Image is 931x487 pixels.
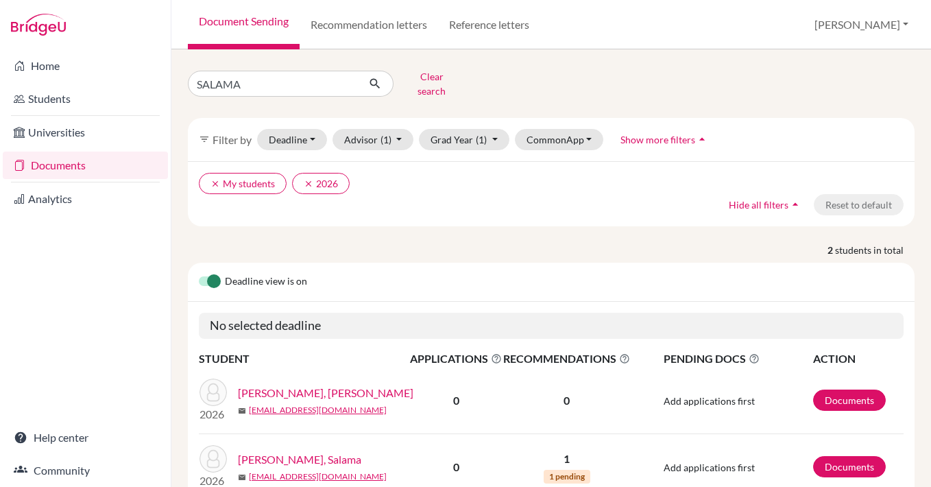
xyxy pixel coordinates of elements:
[814,194,904,215] button: Reset to default
[503,451,630,467] p: 1
[210,179,220,189] i: clear
[3,52,168,80] a: Home
[609,129,721,150] button: Show more filtersarrow_drop_up
[835,243,915,257] span: students in total
[3,119,168,146] a: Universities
[453,460,459,473] b: 0
[503,392,630,409] p: 0
[695,132,709,146] i: arrow_drop_up
[238,473,246,482] span: mail
[410,351,502,367] span: APPLICATIONS
[620,134,695,145] span: Show more filters
[813,456,886,477] a: Documents
[3,152,168,179] a: Documents
[188,71,358,97] input: Find student by name...
[717,194,814,215] button: Hide all filtersarrow_drop_up
[199,134,210,145] i: filter_list
[238,451,361,468] a: [PERSON_NAME], Salama
[3,457,168,484] a: Community
[664,462,755,473] span: Add applications first
[664,351,812,367] span: PENDING DOCS
[225,274,307,290] span: Deadline view is on
[503,351,630,367] span: RECOMMENDATIONS
[664,395,755,407] span: Add applications first
[419,129,509,150] button: Grad Year(1)
[3,85,168,112] a: Students
[476,134,487,145] span: (1)
[249,471,387,483] a: [EMAIL_ADDRESS][DOMAIN_NAME]
[729,199,788,211] span: Hide all filters
[304,179,313,189] i: clear
[3,424,168,451] a: Help center
[213,133,252,146] span: Filter by
[238,385,413,401] a: [PERSON_NAME], [PERSON_NAME]
[515,129,604,150] button: CommonApp
[394,66,470,102] button: Clear search
[199,406,227,423] p: 2026
[199,173,287,194] button: clearMy students
[813,390,886,411] a: Documents
[199,350,409,368] th: STUDENT
[199,313,904,339] h5: No selected deadline
[292,173,350,194] button: clear2026
[808,12,915,38] button: [PERSON_NAME]
[249,404,387,416] a: [EMAIL_ADDRESS][DOMAIN_NAME]
[380,134,391,145] span: (1)
[257,129,327,150] button: Deadline
[812,350,904,368] th: ACTION
[788,198,802,211] i: arrow_drop_up
[544,470,590,484] span: 1 pending
[238,407,246,415] span: mail
[3,185,168,213] a: Analytics
[827,243,835,257] strong: 2
[11,14,66,36] img: Bridge-U
[332,129,414,150] button: Advisor(1)
[199,445,227,473] img: Al Mazrouei, Salama
[199,379,227,406] img: Al Ameri, Salama
[453,394,459,407] b: 0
